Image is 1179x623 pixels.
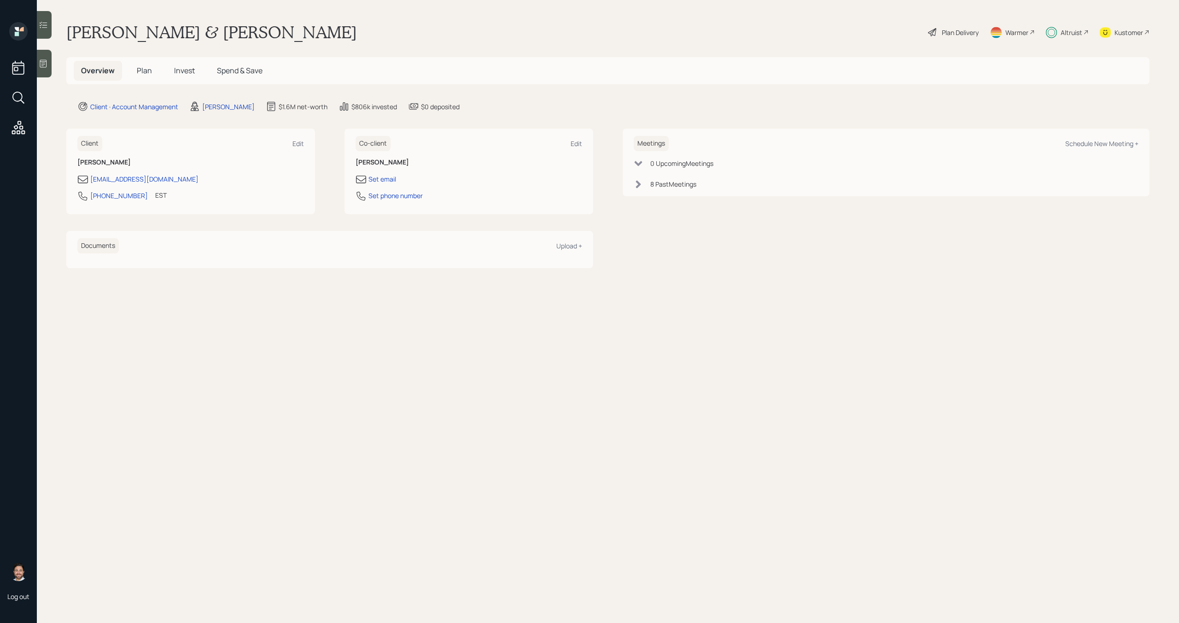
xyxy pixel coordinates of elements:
h1: [PERSON_NAME] & [PERSON_NAME] [66,22,357,42]
h6: Client [77,136,102,151]
div: Set email [368,174,396,184]
div: Altruist [1061,28,1082,37]
h6: Meetings [634,136,669,151]
h6: [PERSON_NAME] [77,159,304,166]
div: 0 Upcoming Meeting s [650,159,713,168]
div: $0 deposited [421,102,460,112]
h6: Documents [77,238,119,253]
div: Edit [292,139,304,148]
div: Warmer [1005,28,1028,37]
div: $806k invested [351,102,397,112]
div: [PHONE_NUMBER] [90,191,148,200]
div: Upload + [556,241,582,250]
h6: Co-client [356,136,391,151]
div: EST [155,190,167,200]
div: [PERSON_NAME] [202,102,255,112]
div: 8 Past Meeting s [650,179,696,189]
div: Schedule New Meeting + [1065,139,1138,148]
span: Spend & Save [217,65,263,76]
span: Invest [174,65,195,76]
div: Client · Account Management [90,102,178,112]
img: michael-russo-headshot.png [9,563,28,581]
div: Edit [571,139,582,148]
div: Log out [7,592,29,601]
h6: [PERSON_NAME] [356,159,582,166]
div: $1.6M net-worth [279,102,327,112]
div: Plan Delivery [942,28,979,37]
div: [EMAIL_ADDRESS][DOMAIN_NAME] [90,174,198,184]
span: Plan [137,65,152,76]
span: Overview [81,65,115,76]
div: Kustomer [1115,28,1143,37]
div: Set phone number [368,191,423,200]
